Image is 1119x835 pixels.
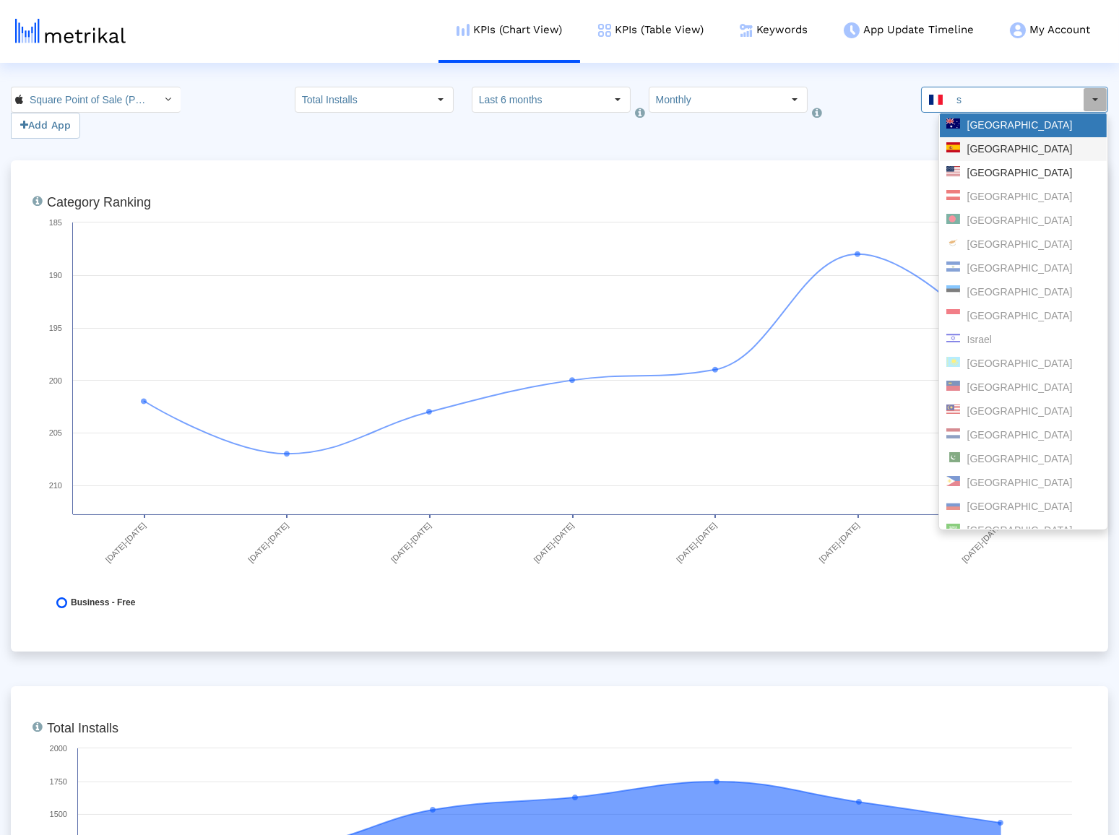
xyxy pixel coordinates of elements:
div: [GEOGRAPHIC_DATA] [946,452,1100,466]
span: Business - Free [71,597,135,608]
text: [DATE]-[DATE] [104,521,147,564]
text: 185 [49,218,62,227]
tspan: Category Ranking [47,195,151,209]
text: 210 [49,481,62,490]
div: [GEOGRAPHIC_DATA] [946,381,1100,394]
text: [DATE]-[DATE] [675,521,718,564]
div: [GEOGRAPHIC_DATA] [946,500,1100,514]
div: [GEOGRAPHIC_DATA] [946,428,1100,442]
img: app-update-menu-icon.png [844,22,860,38]
text: [DATE]-[DATE] [389,521,433,564]
text: 195 [49,324,62,332]
tspan: Total Installs [47,721,118,735]
text: 205 [49,428,62,437]
div: [GEOGRAPHIC_DATA] [946,309,1100,323]
img: metrical-logo-light.png [15,19,126,43]
div: [GEOGRAPHIC_DATA] [946,285,1100,299]
text: 2000 [50,744,67,753]
text: 200 [49,376,62,385]
div: Select [428,87,453,112]
div: [GEOGRAPHIC_DATA] [946,476,1100,490]
div: [GEOGRAPHIC_DATA] [946,261,1100,275]
div: [GEOGRAPHIC_DATA] [946,404,1100,418]
div: [GEOGRAPHIC_DATA] [946,118,1100,132]
img: keywords.png [740,24,753,37]
text: [DATE]-[DATE] [246,521,290,564]
text: [DATE]-[DATE] [818,521,861,564]
div: Israel [946,333,1100,347]
div: [GEOGRAPHIC_DATA] [946,214,1100,228]
div: [GEOGRAPHIC_DATA] [946,190,1100,204]
img: my-account-menu-icon.png [1010,22,1026,38]
div: [GEOGRAPHIC_DATA] [946,357,1100,371]
img: kpi-table-menu-icon.png [598,24,611,37]
img: kpi-chart-menu-icon.png [457,24,470,36]
div: Select [782,87,807,112]
div: Select [156,87,181,112]
div: [GEOGRAPHIC_DATA] [946,142,1100,156]
button: Add App [11,113,80,139]
text: [DATE]-[DATE] [532,521,575,564]
div: Select [605,87,630,112]
text: 190 [49,271,62,280]
text: 1750 [50,777,67,786]
text: 1500 [50,810,67,818]
div: [GEOGRAPHIC_DATA] [946,524,1100,537]
div: [GEOGRAPHIC_DATA] [946,238,1100,251]
div: [GEOGRAPHIC_DATA] [946,166,1100,180]
div: Select [1083,87,1107,112]
text: [DATE]-[DATE] [960,521,1003,564]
